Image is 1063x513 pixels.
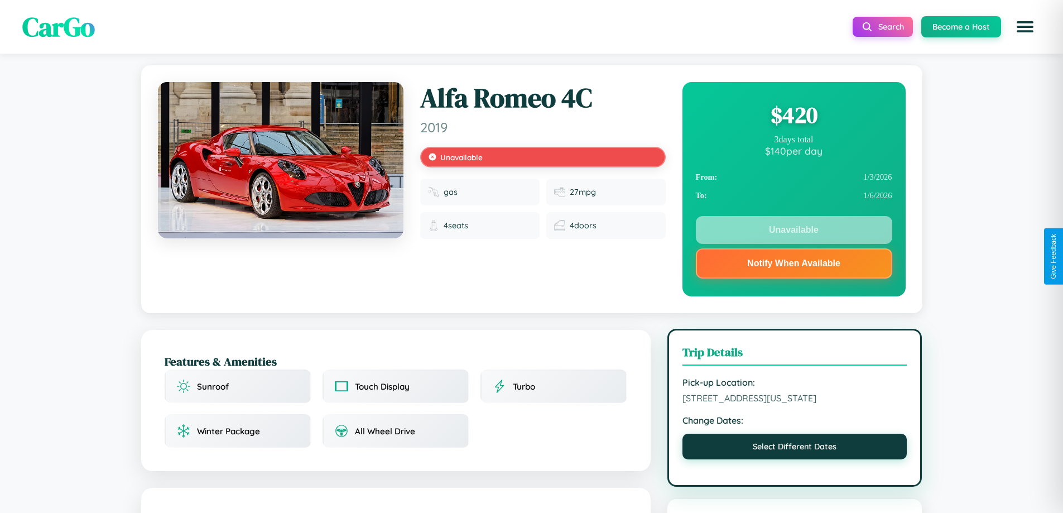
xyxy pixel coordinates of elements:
span: Turbo [513,381,535,392]
strong: Change Dates: [682,415,907,426]
span: 4 doors [570,220,597,231]
img: Seats [428,220,439,231]
span: Sunroof [197,381,229,392]
span: [STREET_ADDRESS][US_STATE] [682,392,907,404]
img: Alfa Romeo 4C 2019 [158,82,403,238]
div: $ 420 [696,100,892,130]
strong: From: [696,172,718,182]
img: Fuel efficiency [554,186,565,198]
span: 27 mpg [570,187,596,197]
button: Notify When Available [696,248,892,279]
button: Search [853,17,913,37]
div: 1 / 3 / 2026 [696,168,892,186]
span: 2019 [420,119,666,136]
button: Select Different Dates [682,434,907,459]
img: Doors [554,220,565,231]
div: Give Feedback [1050,234,1057,279]
h2: Features & Amenities [165,353,627,370]
span: Search [878,22,904,32]
h1: Alfa Romeo 4C [420,82,666,114]
strong: Pick-up Location: [682,377,907,388]
div: 1 / 6 / 2026 [696,186,892,205]
button: Become a Host [921,16,1001,37]
button: Open menu [1009,11,1041,42]
span: 4 seats [444,220,468,231]
img: Fuel type [428,186,439,198]
span: All Wheel Drive [355,426,415,437]
h3: Trip Details [682,344,907,366]
span: Touch Display [355,381,410,392]
span: Winter Package [197,426,260,437]
strong: To: [696,191,707,200]
button: Unavailable [696,216,892,244]
span: Unavailable [440,152,483,162]
span: gas [444,187,458,197]
div: $ 140 per day [696,145,892,157]
div: 3 days total [696,135,892,145]
span: CarGo [22,8,95,45]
